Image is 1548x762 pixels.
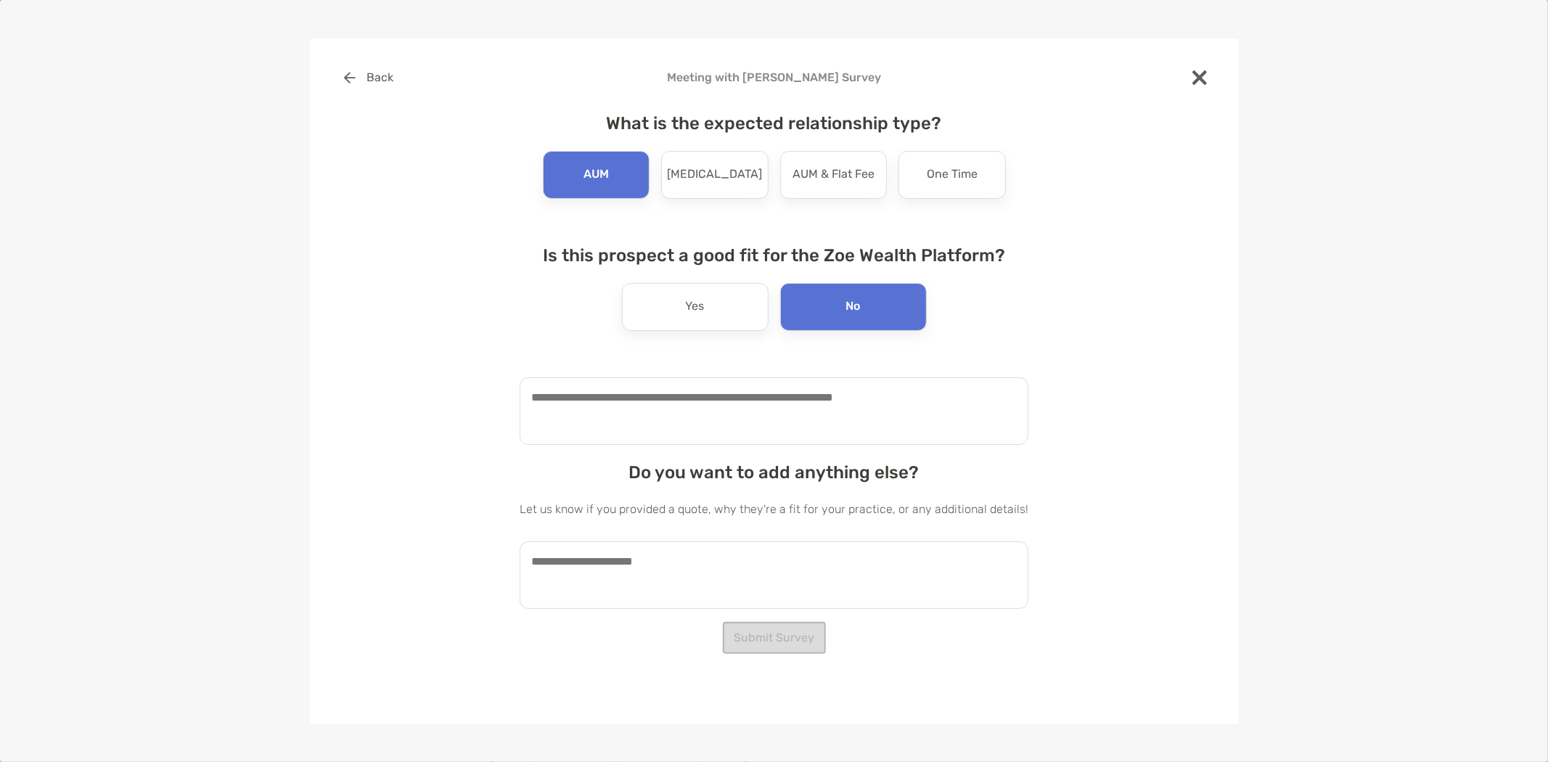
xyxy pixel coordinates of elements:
[793,163,875,187] p: AUM & Flat Fee
[1192,70,1207,85] img: close modal
[686,295,705,319] p: Yes
[583,163,609,187] p: AUM
[667,163,762,187] p: [MEDICAL_DATA]
[333,70,1216,84] h4: Meeting with [PERSON_NAME] Survey
[333,62,405,94] button: Back
[344,72,356,83] img: button icon
[520,462,1028,483] h4: Do you want to add anything else?
[520,113,1028,134] h4: What is the expected relationship type?
[927,163,978,187] p: One Time
[846,295,861,319] p: No
[520,245,1028,266] h4: Is this prospect a good fit for the Zoe Wealth Platform?
[520,500,1028,518] p: Let us know if you provided a quote, why they're a fit for your practice, or any additional details!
